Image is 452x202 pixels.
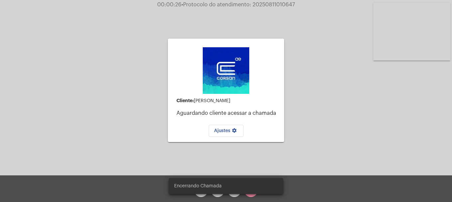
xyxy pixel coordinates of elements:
[181,2,183,7] span: •
[176,110,279,116] p: Aguardando cliente acessar a chamada
[230,128,238,136] mat-icon: settings
[174,183,222,189] span: Encerrando Chamada
[214,128,238,133] span: Ajustes
[176,98,194,103] strong: Cliente:
[181,2,295,7] span: Protocolo do atendimento: 20250811010647
[176,98,279,103] div: [PERSON_NAME]
[203,47,249,94] img: d4669ae0-8c07-2337-4f67-34b0df7f5ae4.jpeg
[157,2,181,7] span: 00:00:26
[209,125,244,137] button: Ajustes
